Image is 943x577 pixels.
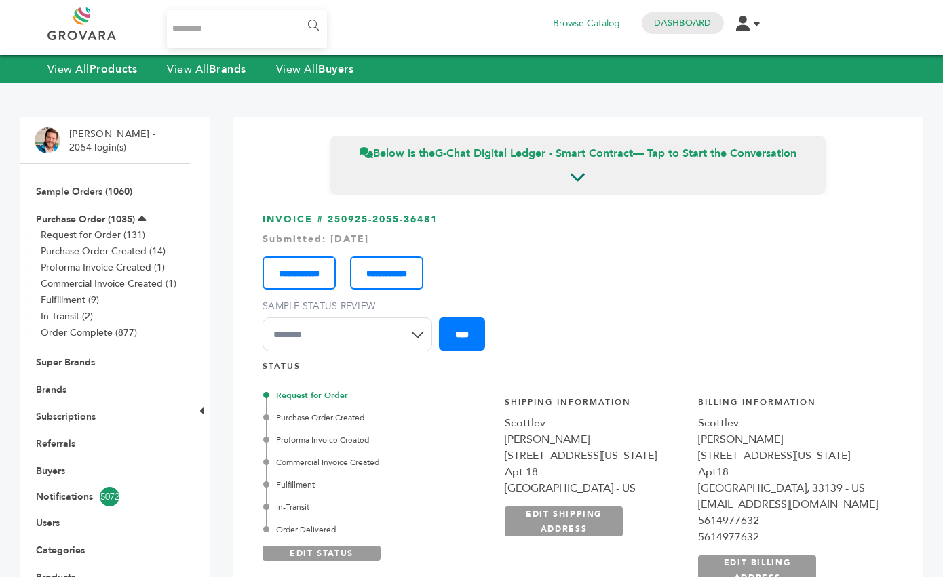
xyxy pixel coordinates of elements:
[36,383,66,396] a: Brands
[698,415,878,431] div: Scottlev
[263,233,893,246] div: Submitted: [DATE]
[505,397,685,415] h4: Shipping Information
[36,213,135,226] a: Purchase Order (1035)
[36,487,174,506] a: Notifications5072
[263,546,381,561] a: EDIT STATUS
[505,464,685,480] div: Apt 18
[41,261,165,274] a: Proforma Invoice Created (1)
[36,356,95,369] a: Super Brands
[698,397,878,415] h4: Billing Information
[36,185,132,198] a: Sample Orders (1060)
[698,513,878,529] div: 5614977632
[698,464,878,480] div: Apt18
[47,62,138,77] a: View AllProducts
[266,389,483,401] div: Request for Order
[266,479,483,491] div: Fulfillment
[318,62,353,77] strong: Buyers
[41,228,145,241] a: Request for Order (131)
[36,410,96,423] a: Subscriptions
[36,464,65,477] a: Buyers
[263,213,893,361] h3: INVOICE # 250925-2055-36481
[36,544,85,557] a: Categories
[266,523,483,536] div: Order Delivered
[698,496,878,513] div: [EMAIL_ADDRESS][DOMAIN_NAME]
[276,62,354,77] a: View AllBuyers
[654,17,711,29] a: Dashboard
[435,146,633,161] strong: G-Chat Digital Ledger - Smart Contract
[553,16,620,31] a: Browse Catalog
[69,127,159,154] li: [PERSON_NAME] - 2054 login(s)
[41,326,137,339] a: Order Complete (877)
[263,300,439,313] label: Sample Status Review
[41,245,166,258] a: Purchase Order Created (14)
[266,501,483,513] div: In-Transit
[698,529,878,545] div: 5614977632
[41,294,99,306] a: Fulfillment (9)
[263,361,893,379] h4: STATUS
[698,431,878,447] div: [PERSON_NAME]
[505,415,685,431] div: Scottlev
[41,277,176,290] a: Commercial Invoice Created (1)
[90,62,137,77] strong: Products
[209,62,246,77] strong: Brands
[505,431,685,447] div: [PERSON_NAME]
[698,480,878,496] div: [GEOGRAPHIC_DATA], 33139 - US
[505,447,685,464] div: [STREET_ADDRESS][US_STATE]
[41,310,93,323] a: In-Transit (2)
[167,62,246,77] a: View AllBrands
[266,434,483,446] div: Proforma Invoice Created
[100,487,119,506] span: 5072
[167,10,328,48] input: Search...
[266,456,483,469] div: Commercial Invoice Created
[36,517,60,530] a: Users
[505,506,623,536] a: EDIT SHIPPING ADDRESS
[360,146,796,161] span: Below is the — Tap to Start the Conversation
[505,480,685,496] div: [GEOGRAPHIC_DATA] - US
[266,412,483,424] div: Purchase Order Created
[698,447,878,464] div: [STREET_ADDRESS][US_STATE]
[36,437,75,450] a: Referrals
